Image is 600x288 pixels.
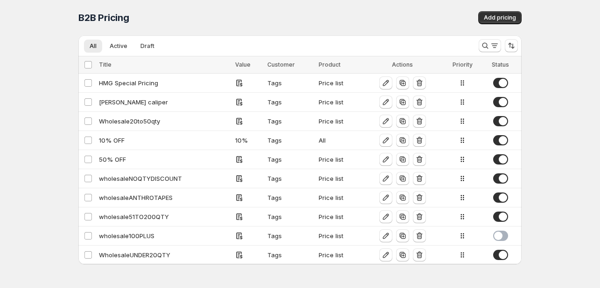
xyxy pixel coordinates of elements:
[99,97,230,107] div: [PERSON_NAME] caliper
[319,61,341,68] span: Product
[319,193,360,202] div: Price list
[478,11,522,24] button: Add pricing
[110,42,127,50] span: Active
[267,212,313,221] div: Tags
[505,39,518,52] button: Sort the results
[484,14,516,21] span: Add pricing
[99,193,230,202] div: wholesaleANTHROTAPES
[319,231,360,240] div: Price list
[99,61,112,68] span: Title
[479,39,501,52] button: Search and filter results
[267,61,295,68] span: Customer
[99,155,230,164] div: 50% OFF
[319,97,360,107] div: Price list
[235,136,262,145] div: 10 %
[78,12,129,23] span: B2B Pricing
[492,61,509,68] span: Status
[99,136,230,145] div: 10% OFF
[319,212,360,221] div: Price list
[99,78,230,88] div: HMG Special Pricing
[267,97,313,107] div: Tags
[267,231,313,240] div: Tags
[319,78,360,88] div: Price list
[319,117,360,126] div: Price list
[99,212,230,221] div: wholesale51TO200QTY
[267,250,313,260] div: Tags
[99,117,230,126] div: Wholesale20to50qty
[235,61,251,68] span: Value
[267,136,313,145] div: Tags
[140,42,154,50] span: Draft
[319,136,360,145] div: All
[99,250,230,260] div: WholesaleUNDER20QTY
[267,174,313,183] div: Tags
[99,231,230,240] div: wholesale100PLUS
[267,193,313,202] div: Tags
[319,155,360,164] div: Price list
[90,42,97,50] span: All
[392,61,413,68] span: Actions
[453,61,473,68] span: Priority
[319,250,360,260] div: Price list
[267,155,313,164] div: Tags
[319,174,360,183] div: Price list
[267,117,313,126] div: Tags
[99,174,230,183] div: wholesaleNOQTYDISCOUNT
[267,78,313,88] div: Tags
